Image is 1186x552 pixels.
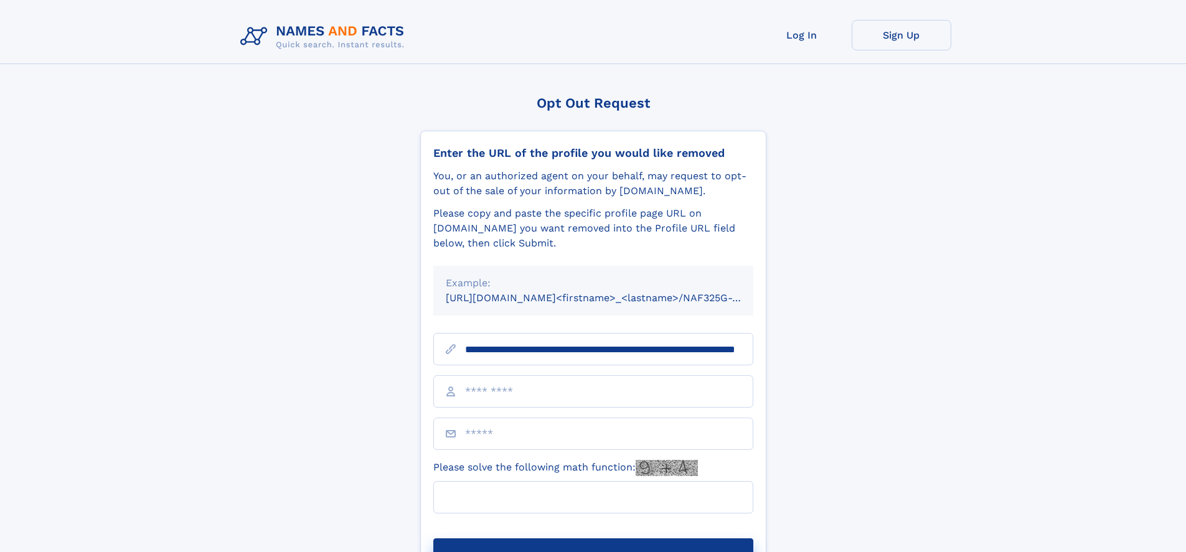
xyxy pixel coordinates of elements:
[433,206,753,251] div: Please copy and paste the specific profile page URL on [DOMAIN_NAME] you want removed into the Pr...
[852,20,951,50] a: Sign Up
[446,276,741,291] div: Example:
[752,20,852,50] a: Log In
[433,146,753,160] div: Enter the URL of the profile you would like removed
[235,20,415,54] img: Logo Names and Facts
[420,95,766,111] div: Opt Out Request
[446,292,777,304] small: [URL][DOMAIN_NAME]<firstname>_<lastname>/NAF325G-xxxxxxxx
[433,460,698,476] label: Please solve the following math function:
[433,169,753,199] div: You, or an authorized agent on your behalf, may request to opt-out of the sale of your informatio...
